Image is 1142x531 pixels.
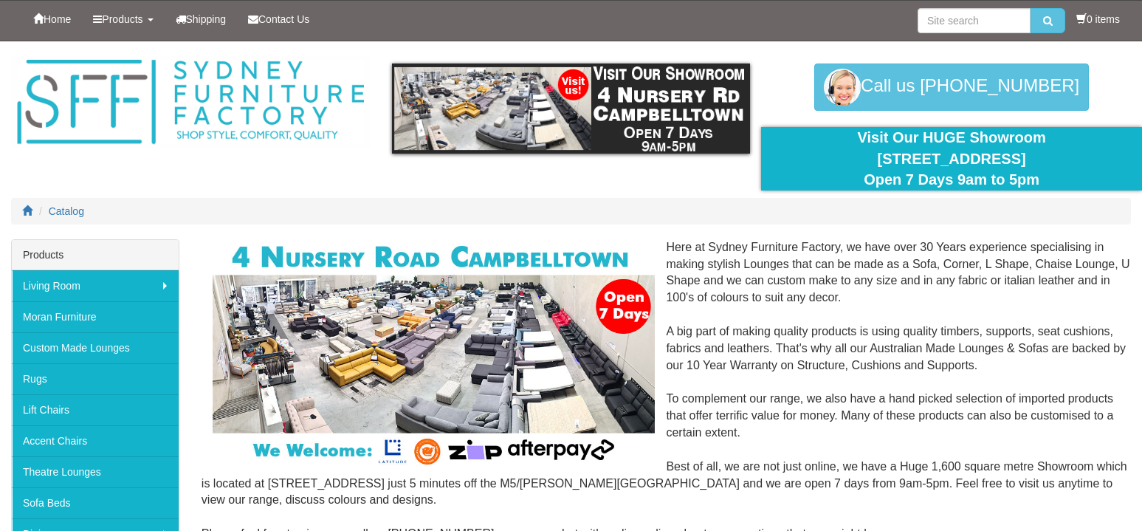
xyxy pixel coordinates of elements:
[12,363,179,394] a: Rugs
[44,13,71,25] span: Home
[1076,12,1120,27] li: 0 items
[102,13,142,25] span: Products
[22,1,82,38] a: Home
[12,301,179,332] a: Moran Furniture
[772,127,1131,191] div: Visit Our HUGE Showroom [STREET_ADDRESS] Open 7 Days 9am to 5pm
[392,64,751,154] img: showroom.gif
[258,13,309,25] span: Contact Us
[12,456,179,487] a: Theatre Lounges
[11,56,370,148] img: Sydney Furniture Factory
[12,332,179,363] a: Custom Made Lounges
[49,205,84,217] a: Catalog
[918,8,1031,33] input: Site search
[165,1,238,38] a: Shipping
[82,1,164,38] a: Products
[12,425,179,456] a: Accent Chairs
[12,487,179,518] a: Sofa Beds
[12,270,179,301] a: Living Room
[12,394,179,425] a: Lift Chairs
[12,240,179,270] div: Products
[186,13,227,25] span: Shipping
[213,239,656,470] img: Corner Modular Lounges
[237,1,320,38] a: Contact Us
